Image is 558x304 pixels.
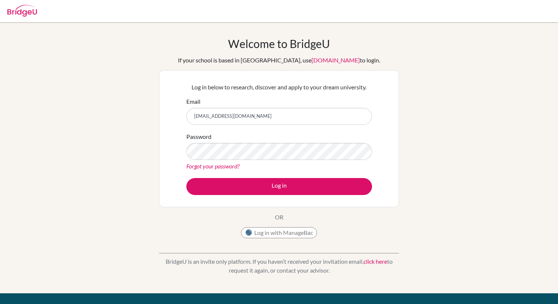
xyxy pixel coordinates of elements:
[186,178,372,195] button: Log in
[186,97,200,106] label: Email
[311,57,360,64] a: [DOMAIN_NAME]
[178,56,380,65] div: If your school is based in [GEOGRAPHIC_DATA], use to login.
[159,257,399,275] p: BridgeU is an invite only platform. If you haven’t received your invitation email, to request it ...
[228,37,330,50] h1: Welcome to BridgeU
[7,5,37,17] img: Bridge-U
[241,227,317,238] button: Log in with ManageBac
[275,213,283,222] p: OR
[186,83,372,92] p: Log in below to research, discover and apply to your dream university.
[364,258,387,265] a: click here
[186,163,240,170] a: Forgot your password?
[186,132,211,141] label: Password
